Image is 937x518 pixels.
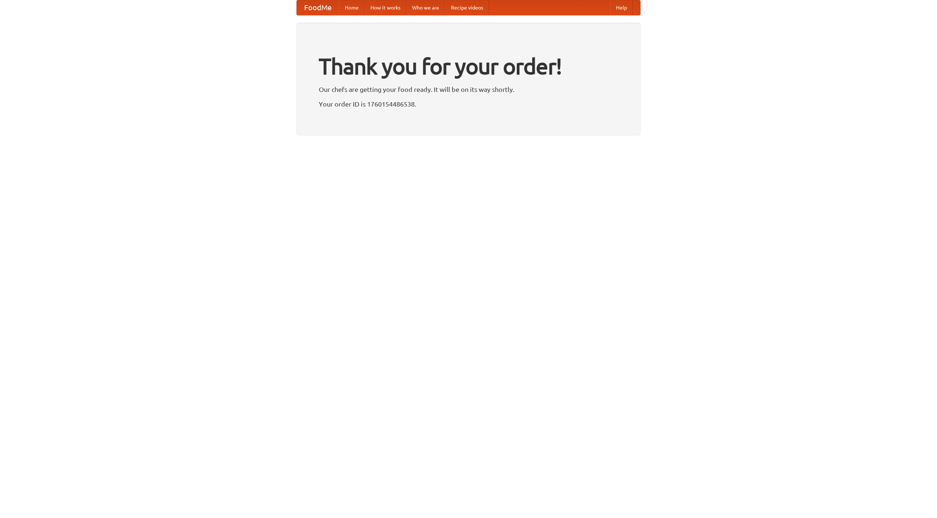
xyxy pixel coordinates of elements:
h1: Thank you for your order! [319,49,618,84]
p: Our chefs are getting your food ready. It will be on its way shortly. [319,84,618,95]
a: Help [610,0,633,15]
p: Your order ID is 1760154486538. [319,98,618,109]
a: How it works [365,0,406,15]
a: FoodMe [297,0,339,15]
a: Recipe videos [445,0,489,15]
a: Home [339,0,365,15]
a: Who we are [406,0,445,15]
